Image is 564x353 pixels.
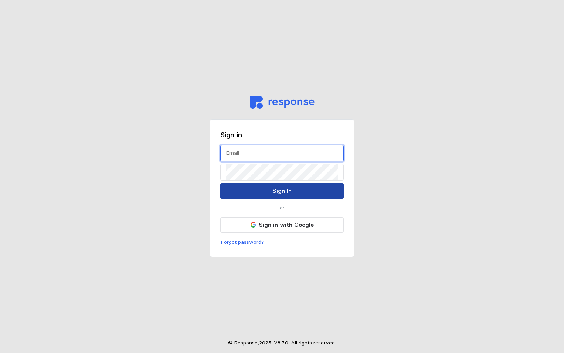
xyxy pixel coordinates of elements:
p: or [280,204,285,212]
button: Sign In [220,183,344,199]
p: © Response, 2025 . V 8.7.0 . All rights reserved. [228,339,336,347]
p: Sign In [272,186,292,195]
button: Sign in with Google [220,217,344,233]
input: Email [226,145,338,161]
h3: Sign in [220,130,344,140]
p: Forgot password? [221,238,264,246]
p: Sign in with Google [259,220,314,229]
img: svg%3e [251,222,256,228]
button: Forgot password? [220,238,265,247]
img: svg%3e [250,96,315,109]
